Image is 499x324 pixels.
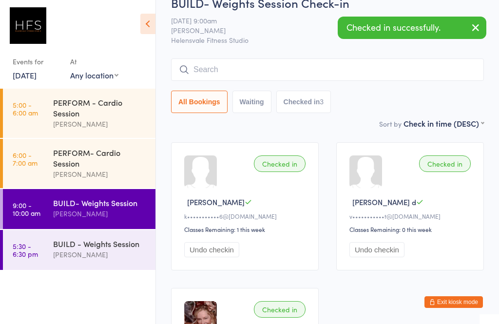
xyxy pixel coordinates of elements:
div: Checked in [419,155,471,172]
div: k•••••••••••6@[DOMAIN_NAME] [184,212,308,220]
div: PERFORM- Cardio Session [53,147,147,169]
span: [PERSON_NAME] [187,197,245,207]
a: 5:00 -6:00 amPERFORM - Cardio Session[PERSON_NAME] [3,89,155,138]
button: Undo checkin [184,242,239,257]
div: Events for [13,54,60,70]
span: [PERSON_NAME] d [352,197,416,207]
div: BUILD- Weights Session [53,197,147,208]
button: Undo checkin [349,242,404,257]
button: Exit kiosk mode [424,296,483,308]
a: 9:00 -10:00 amBUILD- Weights Session[PERSON_NAME] [3,189,155,229]
button: Waiting [232,91,271,113]
input: Search [171,58,484,81]
span: Helensvale Fitness Studio [171,35,484,45]
div: At [70,54,118,70]
div: Checked in [254,301,306,318]
a: [DATE] [13,70,37,80]
div: PERFORM - Cardio Session [53,97,147,118]
div: 3 [320,98,324,106]
time: 9:00 - 10:00 am [13,201,40,217]
div: BUILD - Weights Session [53,238,147,249]
button: All Bookings [171,91,228,113]
div: v•••••••••••t@[DOMAIN_NAME] [349,212,474,220]
time: 5:30 - 6:30 pm [13,242,38,258]
div: [PERSON_NAME] [53,118,147,130]
div: Checked in successfully. [338,17,486,39]
div: Any location [70,70,118,80]
div: Check in time (DESC) [403,118,484,129]
span: [PERSON_NAME] [171,25,469,35]
time: 5:00 - 6:00 am [13,101,38,116]
label: Sort by [379,119,402,129]
img: Helensvale Fitness Studio (HFS) [10,7,46,44]
a: 6:00 -7:00 amPERFORM- Cardio Session[PERSON_NAME] [3,139,155,188]
button: Checked in3 [276,91,331,113]
a: 5:30 -6:30 pmBUILD - Weights Session[PERSON_NAME] [3,230,155,270]
div: Classes Remaining: 1 this week [184,225,308,233]
div: [PERSON_NAME] [53,208,147,219]
div: Checked in [254,155,306,172]
div: [PERSON_NAME] [53,249,147,260]
div: Classes Remaining: 0 this week [349,225,474,233]
span: [DATE] 9:00am [171,16,469,25]
time: 6:00 - 7:00 am [13,151,38,167]
div: [PERSON_NAME] [53,169,147,180]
